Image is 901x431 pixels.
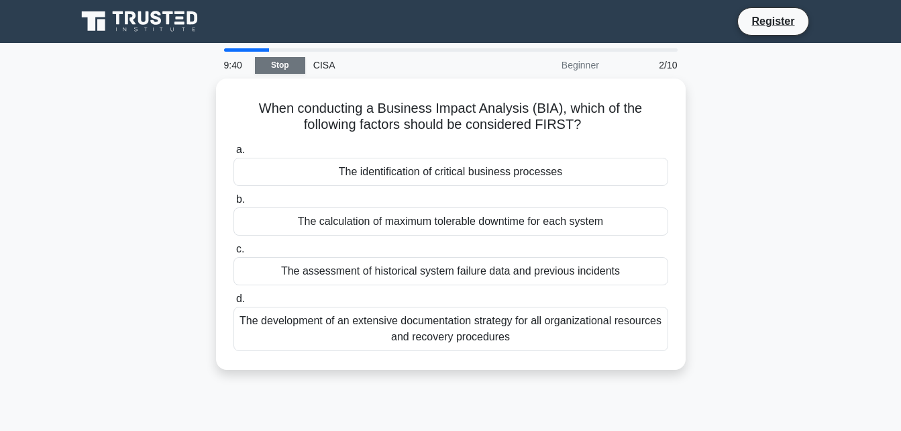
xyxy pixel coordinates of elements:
div: 9:40 [216,52,255,79]
h5: When conducting a Business Impact Analysis (BIA), which of the following factors should be consid... [232,100,670,134]
div: Beginner [490,52,607,79]
div: The identification of critical business processes [233,158,668,186]
a: Register [743,13,802,30]
span: b. [236,193,245,205]
div: 2/10 [607,52,686,79]
div: The assessment of historical system failure data and previous incidents [233,257,668,285]
div: The development of an extensive documentation strategy for all organizational resources and recov... [233,307,668,351]
div: The calculation of maximum tolerable downtime for each system [233,207,668,236]
a: Stop [255,57,305,74]
span: a. [236,144,245,155]
span: d. [236,293,245,304]
span: c. [236,243,244,254]
div: CISA [305,52,490,79]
